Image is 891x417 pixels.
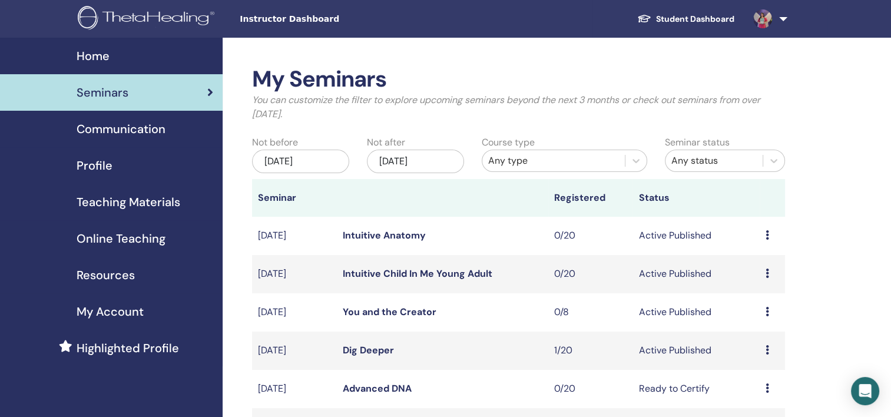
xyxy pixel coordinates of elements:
td: [DATE] [252,217,337,255]
td: Active Published [632,332,759,370]
a: Dig Deeper [343,344,394,356]
label: Not after [367,135,405,150]
div: Any type [488,154,620,168]
th: Registered [548,179,633,217]
span: Seminars [77,84,128,101]
img: default.jpg [753,9,772,28]
span: Highlighted Profile [77,339,179,357]
td: [DATE] [252,370,337,408]
div: Open Intercom Messenger [851,377,879,405]
div: [DATE] [252,150,349,173]
span: My Account [77,303,144,320]
td: Active Published [632,293,759,332]
p: You can customize the filter to explore upcoming seminars beyond the next 3 months or check out s... [252,93,785,121]
td: Active Published [632,217,759,255]
span: Communication [77,120,165,138]
a: You and the Creator [343,306,436,318]
div: [DATE] [367,150,464,173]
label: Not before [252,135,298,150]
span: Online Teaching [77,230,165,247]
td: [DATE] [252,293,337,332]
span: Home [77,47,110,65]
span: Instructor Dashboard [240,13,416,25]
td: [DATE] [252,255,337,293]
td: 0/20 [548,255,633,293]
span: Teaching Materials [77,193,180,211]
img: logo.png [78,6,218,32]
th: Seminar [252,179,337,217]
img: graduation-cap-white.svg [637,14,651,24]
td: 1/20 [548,332,633,370]
h2: My Seminars [252,66,785,93]
td: 0/20 [548,370,633,408]
a: Intuitive Child In Me Young Adult [343,267,492,280]
td: 0/8 [548,293,633,332]
th: Status [632,179,759,217]
a: Intuitive Anatomy [343,229,426,241]
td: [DATE] [252,332,337,370]
td: Ready to Certify [632,370,759,408]
span: Resources [77,266,135,284]
a: Advanced DNA [343,382,412,395]
td: 0/20 [548,217,633,255]
label: Course type [482,135,535,150]
div: Any status [671,154,757,168]
label: Seminar status [665,135,730,150]
a: Student Dashboard [628,8,744,30]
td: Active Published [632,255,759,293]
span: Profile [77,157,112,174]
